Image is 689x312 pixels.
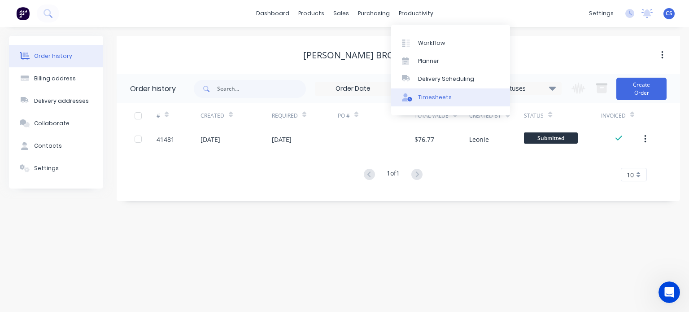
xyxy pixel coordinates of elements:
div: Contacts [34,142,62,150]
button: Collaborate [9,112,103,135]
div: # [157,103,201,128]
div: Status [524,103,601,128]
a: dashboard [252,7,294,20]
span: CS [666,9,672,18]
button: Settings [9,157,103,180]
div: Delivery Scheduling [418,75,474,83]
div: Created [201,103,272,128]
div: Timesheets [418,93,452,101]
div: [DATE] [201,135,220,144]
div: 41481 [157,135,174,144]
a: Planner [391,52,510,70]
button: Billing address [9,67,103,90]
span: Submitted [524,132,578,144]
button: Create Order [616,78,667,100]
input: Search... [217,80,306,98]
div: sales [329,7,353,20]
a: Delivery Scheduling [391,70,510,88]
div: PO # [338,112,350,120]
div: settings [584,7,618,20]
div: Order history [34,52,72,60]
iframe: Intercom live chat [658,281,680,303]
div: products [294,7,329,20]
span: 10 [627,170,634,180]
div: Invoiced [601,103,645,128]
div: Status [524,112,544,120]
button: Delivery addresses [9,90,103,112]
div: Workflow [418,39,445,47]
div: Required [272,103,338,128]
div: Required [272,112,298,120]
div: # [157,112,160,120]
div: Leonie [469,135,489,144]
input: Order Date [315,82,391,96]
div: Settings [34,164,59,172]
a: Workflow [391,34,510,52]
div: Billing address [34,75,76,83]
img: Factory [16,7,30,20]
div: $76.77 [414,135,434,144]
div: purchasing [353,7,394,20]
div: Collaborate [34,119,70,127]
div: PO # [338,103,414,128]
div: 16 Statuses [486,83,561,93]
div: Planner [418,57,439,65]
button: Contacts [9,135,103,157]
div: 1 of 1 [387,168,400,181]
a: Timesheets [391,88,510,106]
div: Order history [130,83,176,94]
div: Delivery addresses [34,97,89,105]
div: [DATE] [272,135,292,144]
div: [PERSON_NAME] Bros Civil Construction [303,50,494,61]
div: Created [201,112,224,120]
button: Order history [9,45,103,67]
div: Invoiced [601,112,626,120]
div: productivity [394,7,438,20]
